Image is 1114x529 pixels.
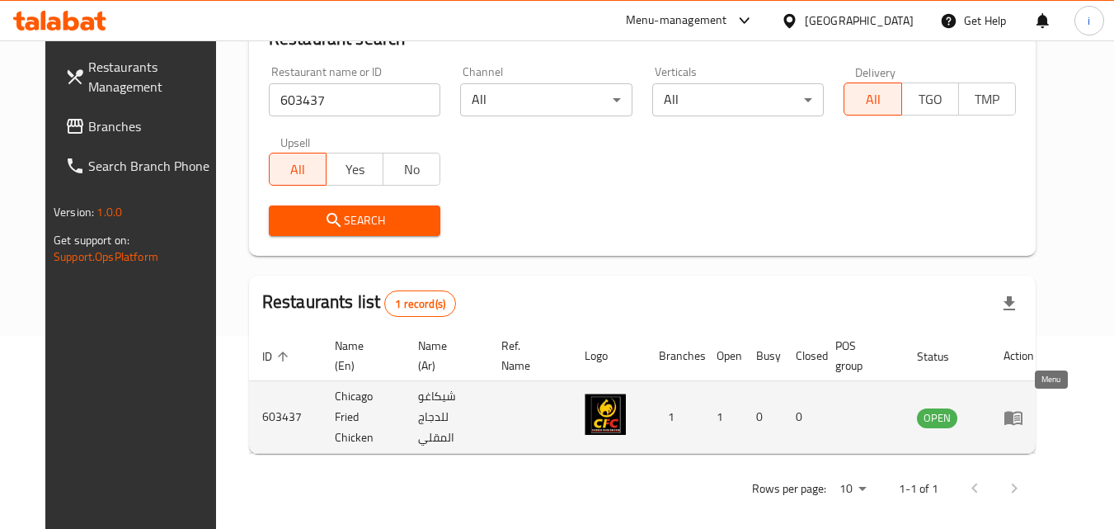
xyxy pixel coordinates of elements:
[333,158,377,182] span: Yes
[958,83,1016,116] button: TMP
[52,106,232,146] a: Branches
[835,336,884,375] span: POS group
[917,409,957,427] span: OPEN
[901,83,959,116] button: TGO
[249,331,1047,454] table: enhanced table
[54,201,94,223] span: Version:
[646,331,703,381] th: Branches
[269,26,1016,51] h2: Restaurant search
[743,331,783,381] th: Busy
[54,229,129,251] span: Get support on:
[326,153,383,186] button: Yes
[52,47,232,106] a: Restaurants Management
[249,381,322,454] td: 603437
[96,201,122,223] span: 1.0.0
[990,331,1047,381] th: Action
[833,477,872,502] div: Rows per page:
[855,66,896,78] label: Delivery
[1088,12,1090,30] span: i
[88,116,219,136] span: Branches
[52,146,232,186] a: Search Branch Phone
[262,347,294,366] span: ID
[460,83,632,116] div: All
[276,158,320,182] span: All
[626,11,727,31] div: Menu-management
[851,87,895,111] span: All
[652,83,825,116] div: All
[899,479,938,499] p: 1-1 of 1
[269,83,441,116] input: Search for restaurant name or ID..
[405,381,488,454] td: شيكاغو للدجاج المقلي
[966,87,1009,111] span: TMP
[585,394,626,435] img: Chicago Fried Chicken
[783,331,822,381] th: Closed
[989,284,1029,324] div: Export file
[703,381,743,454] td: 1
[385,296,455,312] span: 1 record(s)
[418,336,468,375] span: Name (Ar)
[383,153,440,186] button: No
[805,12,914,30] div: [GEOGRAPHIC_DATA]
[269,153,327,186] button: All
[335,336,385,375] span: Name (En)
[501,336,552,375] span: Ref. Name
[269,205,441,236] button: Search
[390,158,434,182] span: No
[703,331,743,381] th: Open
[282,210,428,231] span: Search
[646,381,703,454] td: 1
[909,87,952,111] span: TGO
[88,57,219,97] span: Restaurants Management
[917,347,971,366] span: Status
[88,156,219,176] span: Search Branch Phone
[384,290,456,317] div: Total records count
[322,381,405,454] td: Chicago Fried Chicken
[752,479,826,499] p: Rows per page:
[743,381,783,454] td: 0
[571,331,646,381] th: Logo
[262,290,456,317] h2: Restaurants list
[844,83,901,116] button: All
[54,246,158,267] a: Support.OpsPlatform
[783,381,822,454] td: 0
[280,136,311,148] label: Upsell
